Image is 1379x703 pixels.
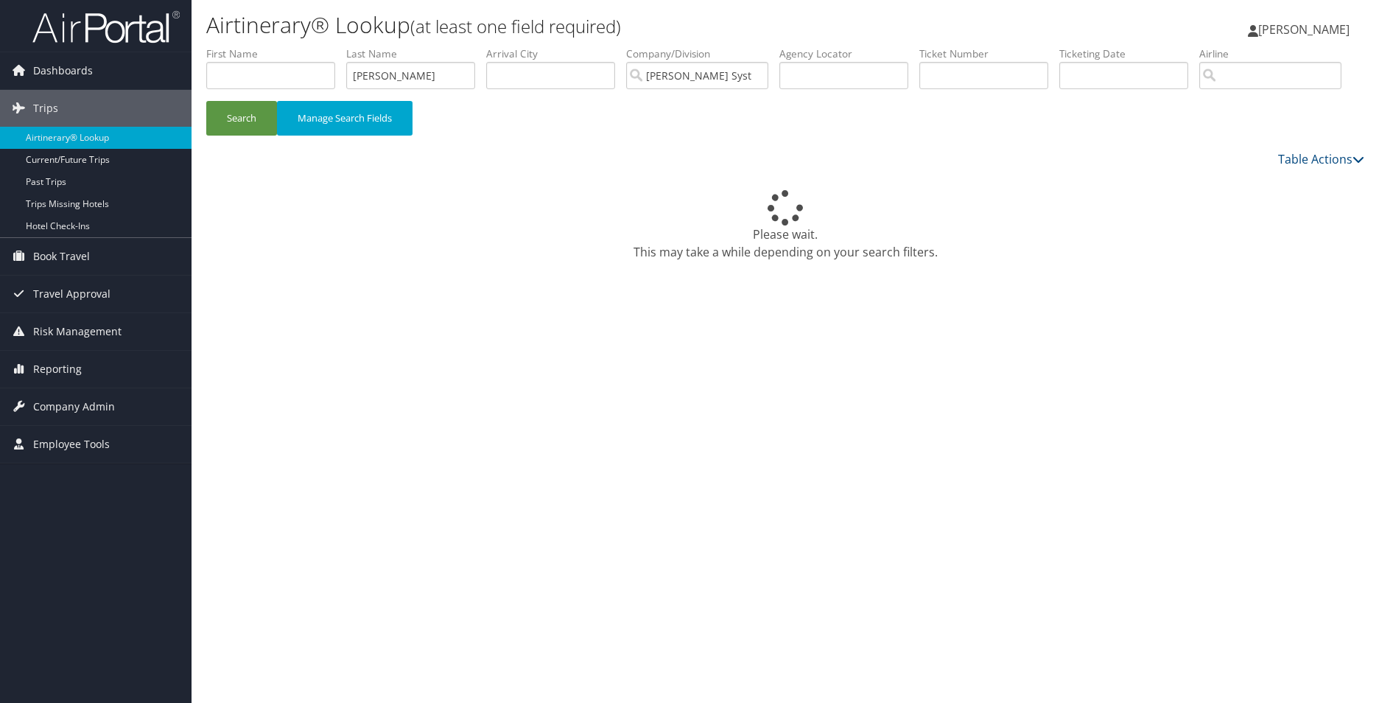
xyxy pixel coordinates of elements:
label: Arrival City [486,46,626,61]
span: Risk Management [33,313,122,350]
label: First Name [206,46,346,61]
span: Reporting [33,351,82,388]
div: Please wait. This may take a while depending on your search filters. [206,190,1364,261]
button: Search [206,101,277,136]
label: Ticket Number [919,46,1059,61]
label: Agency Locator [779,46,919,61]
span: [PERSON_NAME] [1258,21,1350,38]
h1: Airtinerary® Lookup [206,10,978,41]
label: Last Name [346,46,486,61]
small: (at least one field required) [410,14,621,38]
img: airportal-logo.png [32,10,180,44]
span: Dashboards [33,52,93,89]
button: Manage Search Fields [277,101,413,136]
label: Airline [1199,46,1352,61]
span: Trips [33,90,58,127]
label: Company/Division [626,46,779,61]
span: Book Travel [33,238,90,275]
span: Travel Approval [33,276,110,312]
span: Employee Tools [33,426,110,463]
a: Table Actions [1278,151,1364,167]
span: Company Admin [33,388,115,425]
a: [PERSON_NAME] [1248,7,1364,52]
label: Ticketing Date [1059,46,1199,61]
